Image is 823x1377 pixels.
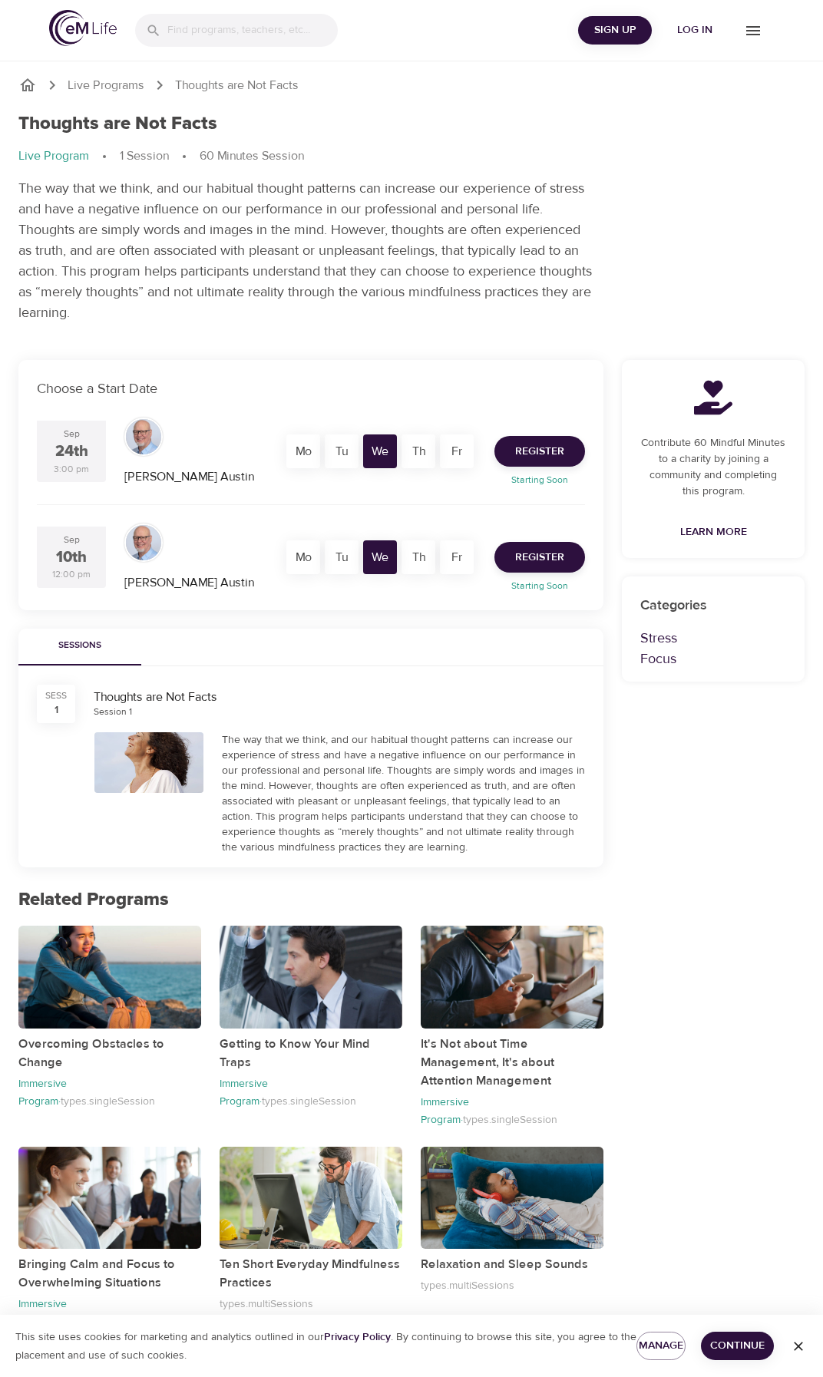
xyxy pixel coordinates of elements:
div: Tu [325,540,359,574]
div: Th [402,540,435,574]
div: Sep [64,428,80,441]
div: We [363,540,397,574]
button: Sign Up [578,16,652,45]
span: Manage [649,1336,673,1356]
span: Sign Up [584,21,646,40]
div: 1 [55,702,58,718]
div: [PERSON_NAME] Austin [118,568,272,598]
p: Stress [640,628,786,649]
div: Fr [440,434,474,468]
button: Log in [658,16,732,45]
p: 60 Minutes Session [200,147,304,165]
div: Fr [440,540,474,574]
p: types.multiSessions [220,1297,313,1311]
div: [PERSON_NAME] Austin [118,462,272,492]
p: types.singleSession [61,1095,155,1108]
div: Sep [64,533,80,547]
a: Learn More [674,518,753,547]
p: Focus [640,649,786,669]
p: 1 Session [120,147,169,165]
div: Th [402,434,435,468]
p: Categories [640,595,786,616]
span: Register [515,442,564,461]
div: The way that we think, and our habitual thought patterns can increase our experience of stress an... [222,732,585,855]
p: Ten Short Everyday Mindfulness Practices [220,1255,402,1292]
button: menu [732,9,774,51]
p: Live Program [18,147,89,165]
div: Mo [286,540,320,574]
div: We [363,434,397,468]
span: Register [515,548,564,567]
div: 24th [55,441,88,463]
div: SESS [45,689,67,702]
p: Related Programs [18,886,603,913]
a: Privacy Policy [324,1330,391,1344]
p: Bringing Calm and Focus to Overwhelming Situations [18,1255,201,1292]
div: Mo [286,434,320,468]
p: It's Not about Time Management, It's about Attention Management [421,1035,603,1090]
p: Immersive Program · [18,1297,67,1329]
div: 3:00 pm [54,463,89,476]
button: Register [494,542,585,573]
p: Overcoming Obstacles to Change [18,1035,201,1072]
p: types.singleSession [262,1095,356,1108]
img: logo [49,10,117,46]
p: Immersive Program · [421,1095,469,1127]
div: Session 1 [94,705,132,718]
p: Contribute 60 Mindful Minutes to a charity by joining a community and completing this program. [640,435,786,500]
button: Continue [701,1332,774,1360]
p: Starting Soon [485,579,594,593]
span: Continue [713,1336,762,1356]
div: Thoughts are Not Facts [94,688,585,706]
p: Choose a Start Date [37,378,585,399]
span: Log in [664,21,725,40]
p: types.multiSessions [421,1279,514,1293]
p: types.singleSession [463,1113,557,1127]
div: 10th [56,547,87,569]
p: Starting Soon [485,473,594,487]
p: Immersive Program · [18,1077,67,1108]
button: Register [494,436,585,467]
nav: breadcrumb [18,76,805,94]
input: Find programs, teachers, etc... [167,14,338,47]
span: Sessions [28,638,132,654]
div: 12:00 pm [52,568,91,581]
p: Getting to Know Your Mind Traps [220,1035,402,1072]
p: The way that we think, and our habitual thought patterns can increase our experience of stress an... [18,178,594,323]
nav: breadcrumb [18,147,805,166]
div: Tu [325,434,359,468]
button: Manage [636,1332,686,1360]
p: Relaxation and Sleep Sounds [421,1255,603,1273]
h1: Thoughts are Not Facts [18,113,217,135]
p: Thoughts are Not Facts [175,77,299,94]
p: Immersive Program · [220,1077,268,1108]
a: Live Programs [68,77,144,94]
span: Learn More [680,523,747,542]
